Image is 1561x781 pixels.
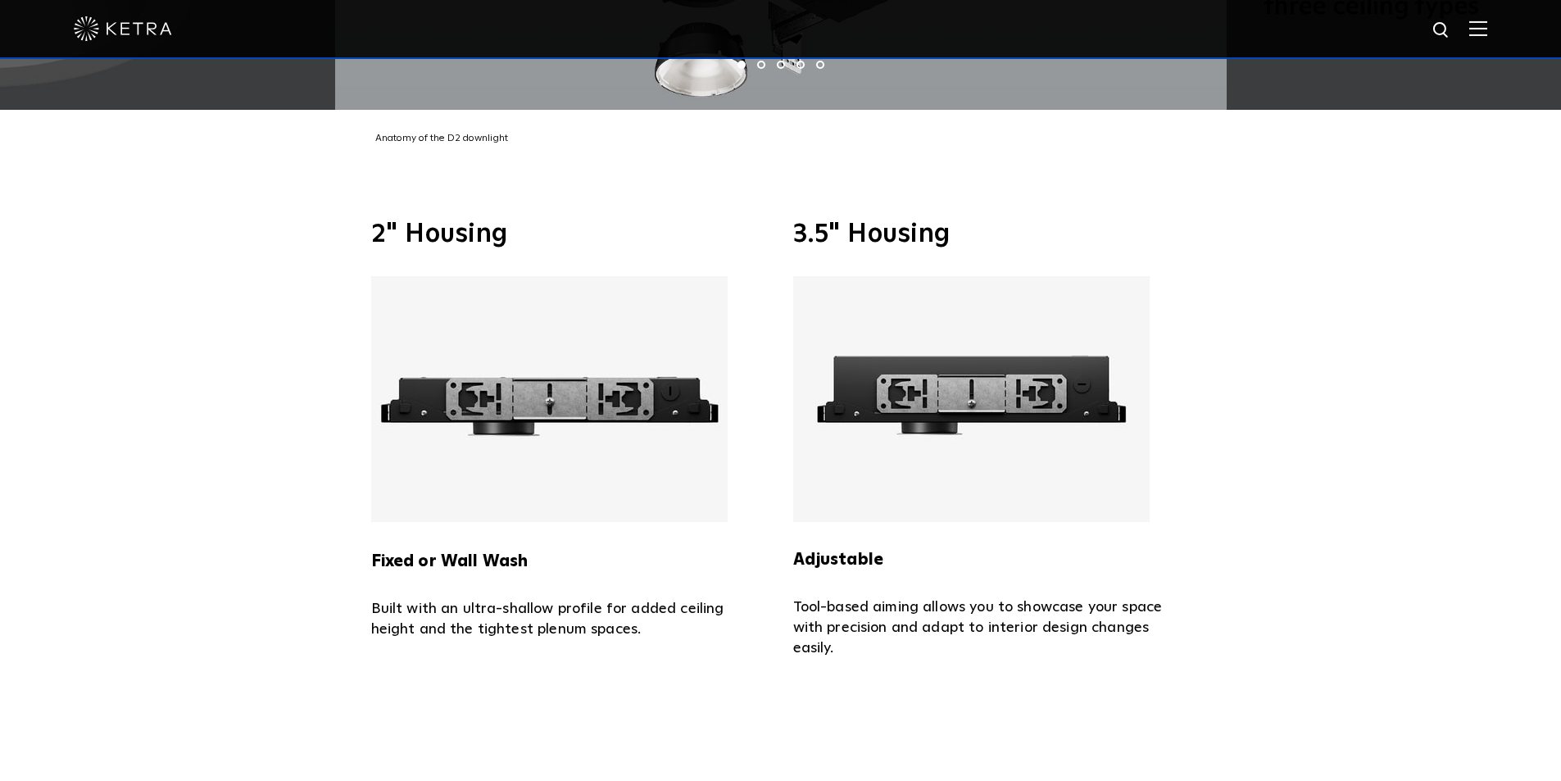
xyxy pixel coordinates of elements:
img: search icon [1432,20,1452,41]
strong: Fixed or Wall Wash [371,553,529,570]
img: ketra-logo-2019-white [74,16,172,41]
h3: 2" Housing [371,221,769,247]
img: Ketra 2" Fixed or Wall Wash Housing with an ultra slim profile [371,276,728,522]
h3: 3.5" Housing [793,221,1191,247]
img: Ketra 3.5" Adjustable Housing with an ultra slim profile [793,276,1150,522]
strong: Adjustable [793,552,884,568]
p: Built with an ultra-shallow profile for added ceiling height and the tightest plenum spaces. [371,599,769,640]
img: Hamburger%20Nav.svg [1469,20,1487,36]
p: Tool-based aiming allows you to showcase your space with precision and adapt to interior design c... [793,597,1191,659]
div: Anatomy of the D2 downlight [359,130,1211,148]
